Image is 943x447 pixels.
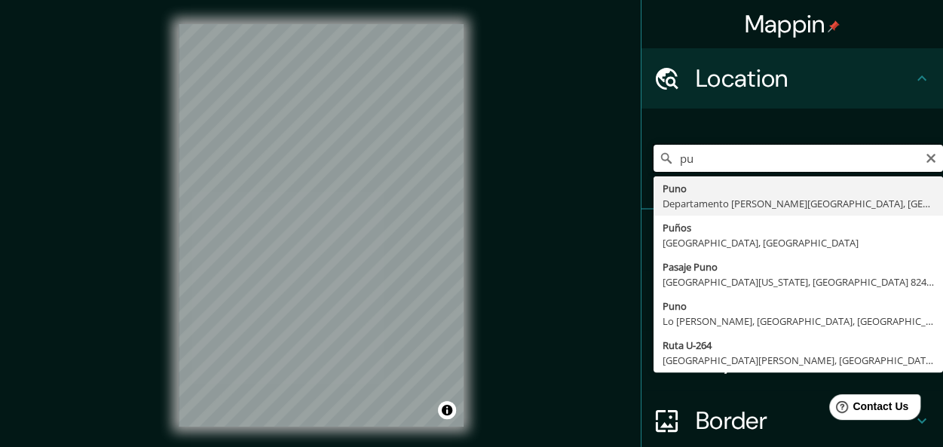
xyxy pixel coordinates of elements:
[696,406,913,436] h4: Border
[663,274,934,289] div: [GEOGRAPHIC_DATA][US_STATE], [GEOGRAPHIC_DATA] 8240000, [GEOGRAPHIC_DATA]
[663,259,934,274] div: Pasaje Puno
[663,181,934,196] div: Puno
[696,345,913,375] h4: Layout
[641,270,943,330] div: Style
[663,196,934,211] div: Departamento [PERSON_NAME][GEOGRAPHIC_DATA], [GEOGRAPHIC_DATA]
[663,314,934,329] div: Lo [PERSON_NAME], [GEOGRAPHIC_DATA], [GEOGRAPHIC_DATA]
[745,9,840,39] h4: Mappin
[179,24,464,427] canvas: Map
[641,210,943,270] div: Pins
[663,235,934,250] div: [GEOGRAPHIC_DATA], [GEOGRAPHIC_DATA]
[828,20,840,32] img: pin-icon.png
[641,330,943,390] div: Layout
[925,150,937,164] button: Clear
[654,145,943,172] input: Pick your city or area
[663,299,934,314] div: Puno
[809,388,926,430] iframe: Help widget launcher
[641,48,943,109] div: Location
[663,353,934,368] div: [GEOGRAPHIC_DATA][PERSON_NAME], [GEOGRAPHIC_DATA], [GEOGRAPHIC_DATA]
[663,220,934,235] div: Puños
[696,63,913,93] h4: Location
[438,401,456,419] button: Toggle attribution
[663,338,934,353] div: Ruta U-264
